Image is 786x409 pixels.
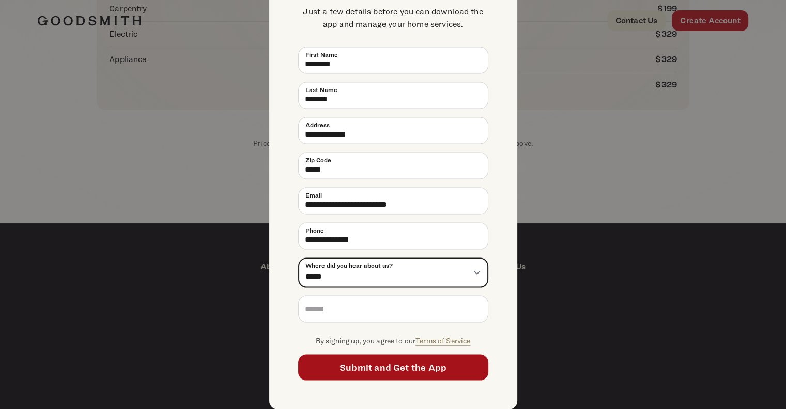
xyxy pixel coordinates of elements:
[415,336,470,344] a: Terms of Service
[298,355,488,381] button: Submit and Get the App
[305,85,337,94] span: Last Name
[305,190,322,200] span: Email
[305,120,330,129] span: Address
[298,335,488,346] p: By signing up, you agree to our
[305,261,393,270] span: Where did you hear about us?
[305,155,331,164] span: Zip Code
[298,5,488,30] span: Just a few details before you can download the app and manage your home services.
[305,225,324,235] span: Phone
[305,50,338,59] span: First Name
